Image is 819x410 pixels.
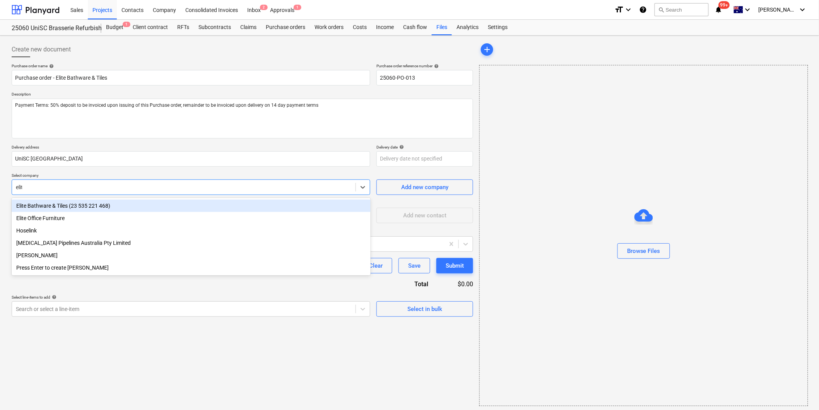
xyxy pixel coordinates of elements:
[479,65,808,406] div: Browse Files
[452,20,483,35] a: Analytics
[12,212,371,224] div: Elite Office Furniture
[359,258,392,273] button: Clear
[617,243,670,259] button: Browse Files
[310,20,348,35] a: Work orders
[12,261,371,274] div: Press Enter to create [PERSON_NAME]
[398,258,430,273] button: Save
[759,7,797,13] span: [PERSON_NAME]
[12,24,92,32] div: 25060 UniSC Brasserie Refurbishment
[376,301,473,317] button: Select in bulk
[12,99,473,138] textarea: Payment Terms: 50% deposit to be invoiced upon issuing of this Purchase order, remainder to be in...
[236,20,261,35] a: Claims
[446,261,464,271] div: Submit
[128,20,173,35] a: Client contract
[12,63,370,68] div: Purchase order name
[408,261,421,271] div: Save
[376,151,473,167] input: Delivery date not specified
[12,224,371,237] div: Hoselink
[376,145,473,150] div: Delivery date
[101,20,128,35] a: Budget1
[401,182,448,192] div: Add new company
[376,70,473,85] input: Order number
[441,280,473,289] div: $0.00
[12,92,473,98] p: Description
[294,5,301,10] span: 1
[12,145,370,151] p: Delivery address
[12,173,370,179] p: Select company
[780,373,819,410] iframe: Chat Widget
[798,5,807,14] i: keyboard_arrow_down
[715,5,723,14] i: notifications
[12,237,371,249] div: Iplex Pipelines Australia Pty Limited
[398,145,404,149] span: help
[614,5,624,14] i: format_size
[743,5,752,14] i: keyboard_arrow_down
[12,249,371,261] div: Melissa Brown
[482,45,492,54] span: add
[173,20,194,35] a: RFTs
[12,295,370,300] div: Select line-items to add
[719,1,730,9] span: 99+
[398,20,432,35] a: Cash flow
[12,200,371,212] div: Elite Bathware & Tiles (23 535 221 468)
[639,5,647,14] i: Knowledge base
[371,20,398,35] a: Income
[655,3,709,16] button: Search
[432,20,452,35] a: Files
[260,5,268,10] span: 2
[433,64,439,68] span: help
[101,20,128,35] div: Budget
[261,20,310,35] a: Purchase orders
[483,20,512,35] a: Settings
[123,22,130,27] span: 1
[373,280,441,289] div: Total
[12,237,371,249] div: [MEDICAL_DATA] Pipelines Australia Pty Limited
[376,63,473,68] div: Purchase order reference number
[12,70,370,85] input: Document name
[12,45,71,54] span: Create new document
[658,7,664,13] span: search
[436,258,473,273] button: Submit
[348,20,371,35] a: Costs
[12,261,371,274] div: Press Enter to create eli
[48,64,54,68] span: help
[376,179,473,195] button: Add new company
[194,20,236,35] a: Subcontracts
[407,304,442,314] div: Select in bulk
[369,261,383,271] div: Clear
[12,249,371,261] div: [PERSON_NAME]
[627,246,660,256] div: Browse Files
[12,151,370,167] input: Delivery address
[50,295,56,299] span: help
[624,5,633,14] i: keyboard_arrow_down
